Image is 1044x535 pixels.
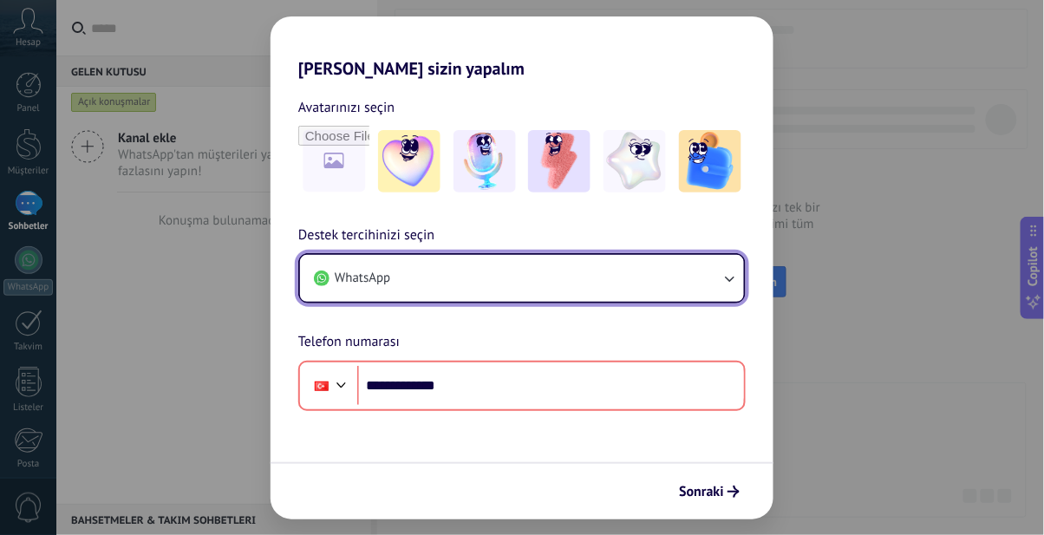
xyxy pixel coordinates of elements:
img: -5.jpeg [679,130,741,192]
span: Telefon numarası [298,331,400,354]
img: -3.jpeg [528,130,591,192]
img: -1.jpeg [378,130,440,192]
h2: [PERSON_NAME] sizin yapalım [271,16,773,79]
button: WhatsApp [300,255,744,302]
span: Destek tercihinizi seçin [298,225,434,247]
div: Turkey: + 90 [305,368,338,404]
span: Avatarınızı seçin [298,96,395,119]
img: -2.jpeg [453,130,516,192]
span: Sonraki [679,486,724,498]
button: Sonraki [671,477,747,506]
span: WhatsApp [335,270,390,287]
img: -4.jpeg [604,130,666,192]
